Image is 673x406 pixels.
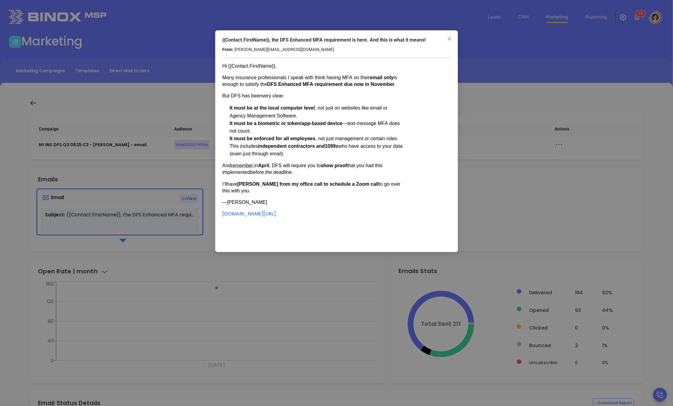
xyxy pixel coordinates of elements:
[267,82,395,87] span: DFS Enhanced MFA requirement due now in November
[230,121,343,126] span: It must be a biometric or token/app-based device
[250,170,292,175] span: before the deadline
[269,163,321,168] span: , DFS will require you to
[227,181,238,187] span: have
[283,93,284,98] span: :
[223,47,234,52] b: From:
[223,210,276,217] a: [DOMAIN_NAME][URL]
[445,34,454,44] button: Close
[447,36,452,41] span: close
[258,144,325,149] span: independent contractors and
[223,36,451,44] div: {{Contact.FirstName}}, the DFS Enhanced MFA requirement is here. And this is what it means!
[237,181,379,187] span: [PERSON_NAME] from my office call to schedule a Zoom call
[230,105,388,118] span: , not just on websites like email or Agency Management Software.
[258,163,269,168] span: April
[445,36,454,41] span: Close
[230,136,316,141] span: It must be enforced for all employees
[325,144,338,149] span: 1099s
[395,82,396,87] span: .
[231,163,254,168] span: remember:
[223,63,277,69] span: Hi {{Contact.FirstName}},
[254,163,258,168] span: in
[223,163,231,168] span: And
[223,200,267,205] span: —[PERSON_NAME]
[230,105,315,110] span: It must be at the local computer level
[223,93,262,98] span: But DFS has been
[230,121,400,134] span: —text-message MFA does not count.
[223,46,451,246] div: [PERSON_NAME][EMAIL_ADDRESS][DOMAIN_NAME]
[223,181,227,187] span: I’ll
[321,163,347,168] span: show proof
[223,181,401,193] span: to go over this with you.
[230,144,403,156] span: who have access to your data (even just through email).
[292,170,293,175] span: .
[223,75,370,80] span: Many insurance professionals I speak with think having MFA on their
[262,93,283,98] span: very clear
[370,75,394,80] span: email only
